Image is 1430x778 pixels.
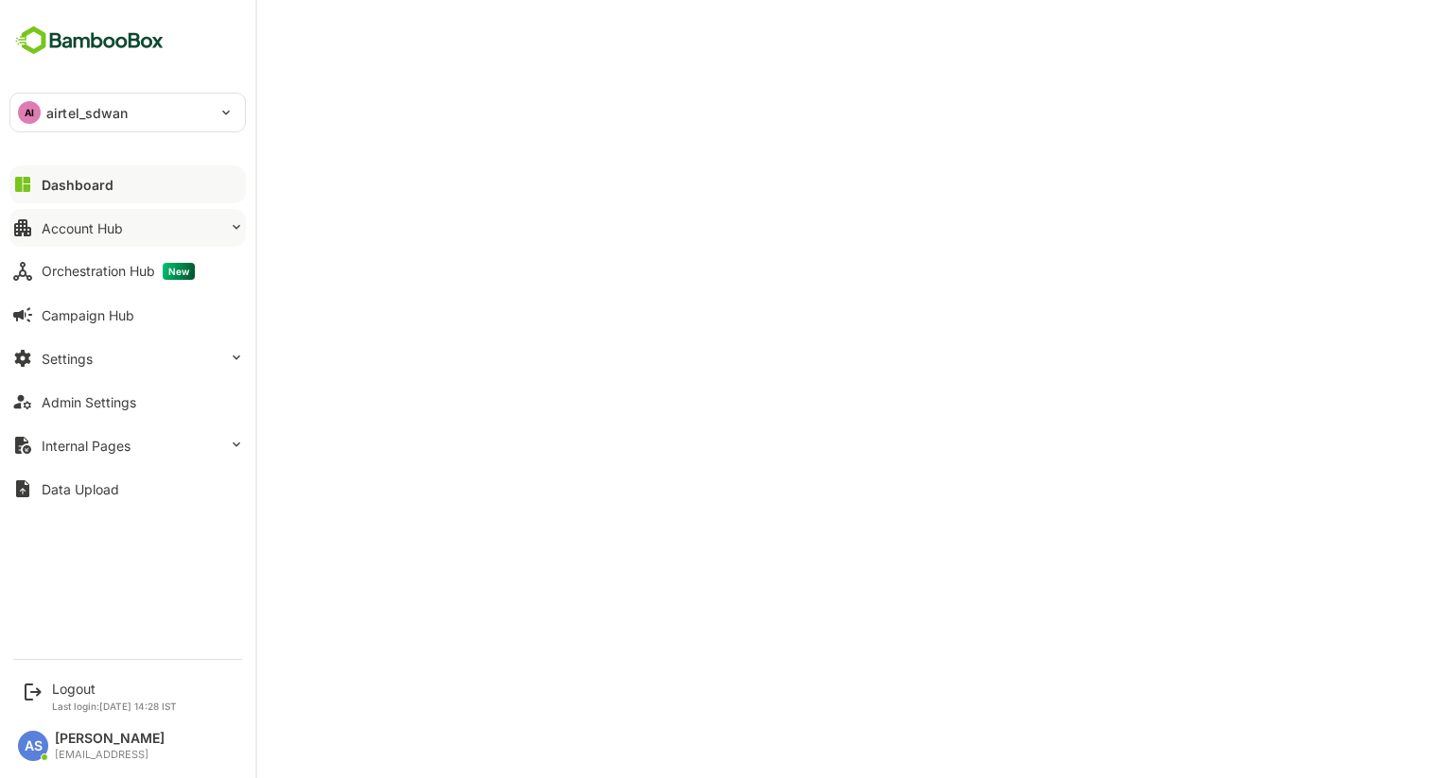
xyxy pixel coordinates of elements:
[42,263,195,280] div: Orchestration Hub
[42,481,119,497] div: Data Upload
[52,681,177,697] div: Logout
[163,263,195,280] span: New
[46,103,129,123] p: airtel_sdwan
[9,252,246,290] button: Orchestration HubNew
[9,383,246,421] button: Admin Settings
[9,339,246,377] button: Settings
[9,296,246,334] button: Campaign Hub
[9,209,246,247] button: Account Hub
[52,700,177,712] p: Last login: [DATE] 14:28 IST
[42,438,131,454] div: Internal Pages
[18,101,41,124] div: AI
[42,177,113,193] div: Dashboard
[9,470,246,508] button: Data Upload
[55,749,165,761] div: [EMAIL_ADDRESS]
[9,165,246,203] button: Dashboard
[42,307,134,323] div: Campaign Hub
[42,351,93,367] div: Settings
[42,220,123,236] div: Account Hub
[9,23,169,59] img: BambooboxFullLogoMark.5f36c76dfaba33ec1ec1367b70bb1252.svg
[10,94,245,131] div: AIairtel_sdwan
[55,731,165,747] div: [PERSON_NAME]
[42,394,136,410] div: Admin Settings
[18,731,48,761] div: AS
[9,426,246,464] button: Internal Pages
